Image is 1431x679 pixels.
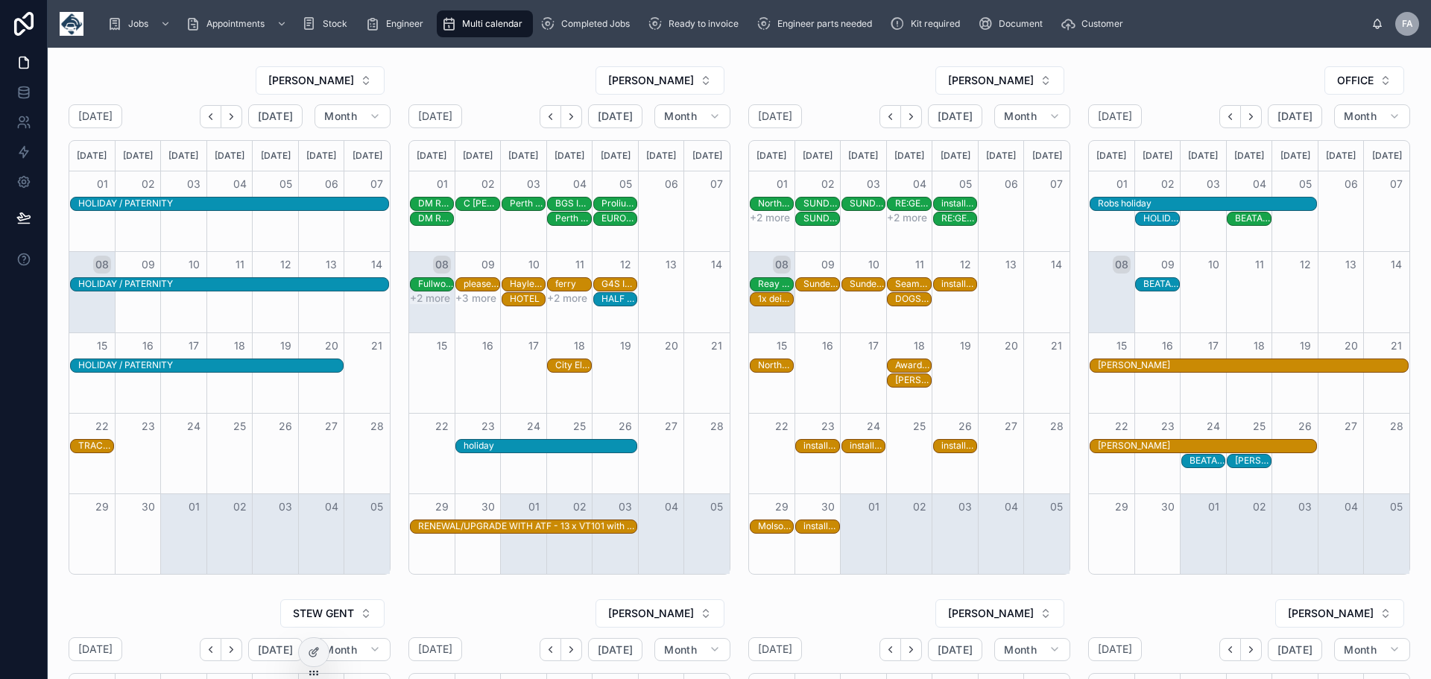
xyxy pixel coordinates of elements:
[561,638,582,661] button: Next
[641,141,682,171] div: [DATE]
[571,417,589,435] button: 25
[69,140,391,575] div: Month View
[368,498,386,516] button: 05
[616,256,634,274] button: 12
[601,198,636,209] div: Prolius Limited - [PHONE_NUMBER] - 1 x service call - 8am timed - KA3 3ES
[256,66,385,95] button: Select Button
[956,175,974,193] button: 05
[323,175,341,193] button: 06
[1366,141,1407,171] div: [DATE]
[865,337,882,355] button: 17
[536,10,640,37] a: Completed Jobs
[935,141,976,171] div: [DATE]
[1204,498,1222,516] button: 01
[323,417,341,435] button: 27
[547,292,587,304] button: +2 more
[139,337,157,355] button: 16
[1321,141,1362,171] div: [DATE]
[803,212,838,225] div: SUNDERLAND CITY COUNCIL - 00323903
[78,197,173,210] div: HOLIDAY / PATERNITY
[1081,18,1123,30] span: Customer
[1002,417,1020,435] button: 27
[758,198,793,209] div: Northern Security Ltd - 2 x install - timed 9am - CA3 0EY
[596,599,724,628] button: Select Button
[1334,104,1410,128] button: Month
[277,337,294,355] button: 19
[598,110,633,123] span: [DATE]
[643,10,749,37] a: Ready to invoice
[1002,337,1020,355] button: 20
[571,498,589,516] button: 02
[555,197,590,210] div: BGS Intelligent Door Solutions Ltd - 00322369 - 1 x install - timed 8am- ML6 7SZ
[773,256,791,274] button: 08
[1342,175,1360,193] button: 06
[1204,417,1222,435] button: 24
[200,638,221,661] button: Back
[1388,417,1406,435] button: 28
[1277,110,1312,123] span: [DATE]
[418,109,452,124] h2: [DATE]
[1241,638,1262,661] button: Next
[1004,110,1037,123] span: Month
[525,417,543,435] button: 24
[323,18,347,30] span: Stock
[803,197,838,210] div: SUNDERLAND CITY COUNCIL - 00324156 - TN360 X 72 RE200 + CANCLIQ
[887,212,927,224] button: +2 more
[616,417,634,435] button: 26
[941,197,976,210] div: installs - timed 8am - ne37 1eq -TN360- UPGRADE - 43 X VT101/ CANCLIK + 26 X VT101/OBD/YSPLITTER ...
[1251,256,1269,274] button: 11
[865,256,882,274] button: 10
[750,212,790,224] button: +2 more
[163,141,204,171] div: [DATE]
[1002,256,1020,274] button: 13
[588,104,642,128] button: [DATE]
[324,110,357,123] span: Month
[819,175,837,193] button: 02
[1344,110,1377,123] span: Month
[185,417,203,435] button: 24
[663,337,680,355] button: 20
[956,256,974,274] button: 12
[221,638,242,661] button: Next
[608,606,694,621] span: [PERSON_NAME]
[911,337,929,355] button: 18
[1296,417,1314,435] button: 26
[1002,175,1020,193] button: 06
[843,141,884,171] div: [DATE]
[315,104,391,128] button: Month
[139,175,157,193] button: 02
[752,10,882,37] a: Engineer parts needed
[433,337,451,355] button: 15
[1251,337,1269,355] button: 18
[1091,141,1132,171] div: [DATE]
[418,197,453,210] div: DM Roofing & Roughcasting Ltd - 1 X DEINSTALL - TIMED 8AM - KA2 0DP
[928,638,982,662] button: [DATE]
[571,256,589,274] button: 11
[708,498,726,516] button: 05
[819,337,837,355] button: 16
[1004,643,1037,657] span: Month
[561,105,582,128] button: Next
[93,498,111,516] button: 29
[540,105,561,128] button: Back
[1056,10,1134,37] a: Customer
[1113,256,1131,274] button: 08
[323,498,341,516] button: 04
[323,256,341,274] button: 13
[1251,498,1269,516] button: 02
[301,141,342,171] div: [DATE]
[598,643,633,657] span: [DATE]
[1251,175,1269,193] button: 04
[128,18,148,30] span: Jobs
[93,175,111,193] button: 01
[596,66,724,95] button: Select Button
[200,105,221,128] button: Back
[418,212,453,225] div: DM Roofing & Roughcasting Ltd - 1 X INSTALL - TIMED 9AM - KA2 0DP
[1143,212,1178,225] div: HOLIDAY - Charlotte
[462,18,522,30] span: Multi calendar
[1159,498,1177,516] button: 30
[277,175,294,193] button: 05
[458,141,499,171] div: [DATE]
[941,198,976,209] div: installs - timed 8am - ne37 1eq -TN360- UPGRADE - 43 X VT101/ CANCLIK + 26 X VT101/OBD/YSPLITTER ...
[185,256,203,274] button: 10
